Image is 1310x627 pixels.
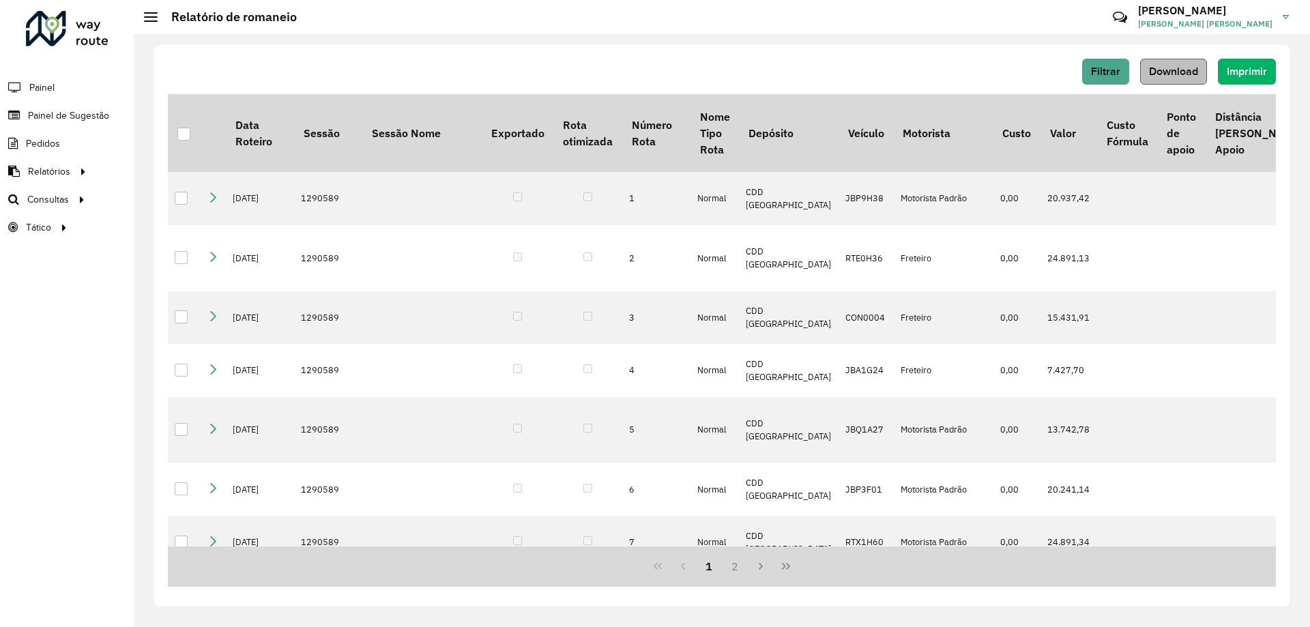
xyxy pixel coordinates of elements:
[722,553,748,579] button: 2
[1040,463,1097,516] td: 20.241,14
[226,397,294,463] td: [DATE]
[1040,516,1097,569] td: 24.891,34
[839,94,893,172] th: Veículo
[739,172,839,225] td: CDD [GEOGRAPHIC_DATA]
[894,172,993,225] td: Motorista Padrão
[294,463,362,516] td: 1290589
[696,553,722,579] button: 1
[993,397,1040,463] td: 0,00
[839,291,893,345] td: CON0004
[226,94,294,172] th: Data Roteiro
[690,397,739,463] td: Normal
[294,94,362,172] th: Sessão
[739,291,839,345] td: CDD [GEOGRAPHIC_DATA]
[739,463,839,516] td: CDD [GEOGRAPHIC_DATA]
[226,225,294,291] td: [DATE]
[690,172,739,225] td: Normal
[362,94,482,172] th: Sessão Nome
[839,172,893,225] td: JBP9H38
[226,172,294,225] td: [DATE]
[993,463,1040,516] td: 0,00
[739,397,839,463] td: CDD [GEOGRAPHIC_DATA]
[993,344,1040,397] td: 0,00
[839,397,893,463] td: JBQ1A27
[1040,225,1097,291] td: 24.891,13
[1091,65,1120,77] span: Filtrar
[1105,3,1135,32] a: Contato Rápido
[294,397,362,463] td: 1290589
[622,344,690,397] td: 4
[839,516,893,569] td: RTX1H60
[622,225,690,291] td: 2
[28,164,70,179] span: Relatórios
[622,516,690,569] td: 7
[993,291,1040,345] td: 0,00
[894,397,993,463] td: Motorista Padrão
[226,463,294,516] td: [DATE]
[622,172,690,225] td: 1
[482,94,553,172] th: Exportado
[28,108,109,123] span: Painel de Sugestão
[993,172,1040,225] td: 0,00
[622,397,690,463] td: 5
[739,225,839,291] td: CDD [GEOGRAPHIC_DATA]
[1218,59,1276,85] button: Imprimir
[1140,59,1207,85] button: Download
[26,136,60,151] span: Pedidos
[294,172,362,225] td: 1290589
[294,291,362,345] td: 1290589
[773,553,799,579] button: Last Page
[1157,94,1205,172] th: Ponto de apoio
[622,463,690,516] td: 6
[1040,344,1097,397] td: 7.427,70
[1227,65,1267,77] span: Imprimir
[1138,18,1272,30] span: [PERSON_NAME] [PERSON_NAME]
[690,516,739,569] td: Normal
[839,225,893,291] td: RTE0H36
[27,192,69,207] span: Consultas
[622,94,690,172] th: Número Rota
[1040,291,1097,345] td: 15.431,91
[294,344,362,397] td: 1290589
[226,516,294,569] td: [DATE]
[226,344,294,397] td: [DATE]
[26,220,51,235] span: Tático
[29,81,55,95] span: Painel
[690,225,739,291] td: Normal
[894,516,993,569] td: Motorista Padrão
[993,225,1040,291] td: 0,00
[993,94,1040,172] th: Custo
[622,291,690,345] td: 3
[839,463,893,516] td: JBP3F01
[839,344,893,397] td: JBA1G24
[294,225,362,291] td: 1290589
[226,291,294,345] td: [DATE]
[690,94,739,172] th: Nome Tipo Rota
[1082,59,1129,85] button: Filtrar
[739,344,839,397] td: CDD [GEOGRAPHIC_DATA]
[894,344,993,397] td: Freteiro
[1149,65,1198,77] span: Download
[894,225,993,291] td: Freteiro
[158,10,297,25] h2: Relatório de romaneio
[690,463,739,516] td: Normal
[739,94,839,172] th: Depósito
[690,344,739,397] td: Normal
[993,516,1040,569] td: 0,00
[748,553,774,579] button: Next Page
[1138,4,1272,17] h3: [PERSON_NAME]
[1097,94,1157,172] th: Custo Fórmula
[553,94,622,172] th: Rota otimizada
[1040,397,1097,463] td: 13.742,78
[739,516,839,569] td: CDD [GEOGRAPHIC_DATA]
[690,291,739,345] td: Normal
[894,291,993,345] td: Freteiro
[1040,172,1097,225] td: 20.937,42
[1040,94,1097,172] th: Valor
[294,516,362,569] td: 1290589
[894,94,993,172] th: Motorista
[894,463,993,516] td: Motorista Padrão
